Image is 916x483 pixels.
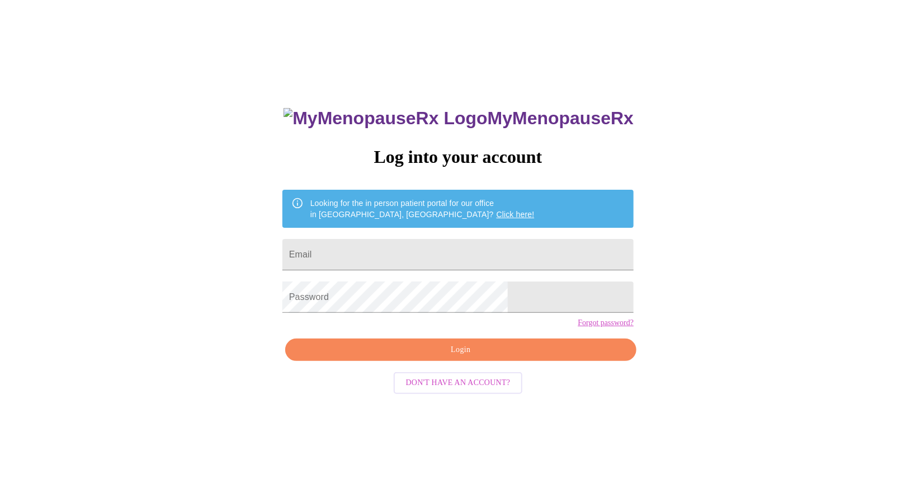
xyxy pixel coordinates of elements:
a: Don't have an account? [391,377,526,387]
span: Don't have an account? [406,376,511,390]
a: Click here! [497,210,535,219]
span: Login [298,343,624,357]
img: MyMenopauseRx Logo [284,108,487,129]
button: Don't have an account? [394,372,523,394]
button: Login [285,339,636,362]
h3: MyMenopauseRx [284,108,634,129]
a: Forgot password? [578,318,634,327]
h3: Log into your account [282,147,634,167]
div: Looking for the in person patient portal for our office in [GEOGRAPHIC_DATA], [GEOGRAPHIC_DATA]? [310,193,535,224]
